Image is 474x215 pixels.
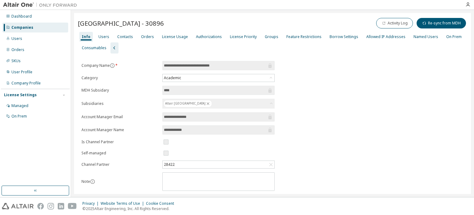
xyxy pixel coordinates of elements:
div: On Prem [11,114,27,119]
div: Users [11,36,22,41]
div: Website Terms of Use [101,201,146,206]
label: Company Name [81,63,159,68]
button: Re-sync from MDH [417,18,466,28]
div: Dashboard [11,14,32,19]
div: 28422 [163,161,274,168]
div: User Profile [11,70,32,75]
div: License Settings [4,92,37,97]
div: License Priority [230,34,257,39]
div: Feature Restrictions [286,34,322,39]
div: 28422 [163,161,176,168]
div: Privacy [82,201,101,206]
label: Account Manager Name [81,127,159,132]
div: SKUs [11,58,21,63]
div: Altair [GEOGRAPHIC_DATA] [162,99,275,109]
span: [GEOGRAPHIC_DATA] - 30896 [78,19,164,28]
div: Company Profile [11,81,41,86]
div: Cookie Consent [146,201,178,206]
img: altair_logo.svg [2,203,34,209]
div: Companies [11,25,33,30]
div: Borrow Settings [330,34,358,39]
div: Managed [11,103,28,108]
img: linkedin.svg [58,203,64,209]
div: On Prem [446,34,462,39]
div: Orders [11,47,24,52]
label: Account Manager Email [81,114,159,119]
button: Activity Log [376,18,413,28]
img: youtube.svg [68,203,77,209]
label: Channel Partner [81,162,159,167]
img: instagram.svg [48,203,54,209]
label: Self-managed [81,151,159,156]
div: Info [82,34,90,39]
div: Allowed IP Addresses [366,34,405,39]
label: Is Channel Partner [81,140,159,144]
label: MDH Subsidary [81,88,159,93]
label: Subsidiaries [81,101,159,106]
div: Orders [141,34,154,39]
label: Note [81,179,90,184]
button: information [90,179,95,184]
div: Groups [265,34,278,39]
div: Authorizations [196,34,222,39]
img: facebook.svg [37,203,44,209]
div: Academic [163,75,182,81]
p: © 2025 Altair Engineering, Inc. All Rights Reserved. [82,206,178,211]
div: License Usage [162,34,188,39]
div: Altair [GEOGRAPHIC_DATA] [164,100,212,107]
div: Users [98,34,109,39]
div: Contacts [117,34,133,39]
label: Category [81,75,159,80]
img: Altair One [3,2,80,8]
div: Academic [163,74,274,82]
div: Consumables [82,45,106,50]
button: information [110,63,115,68]
div: Named Users [414,34,438,39]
